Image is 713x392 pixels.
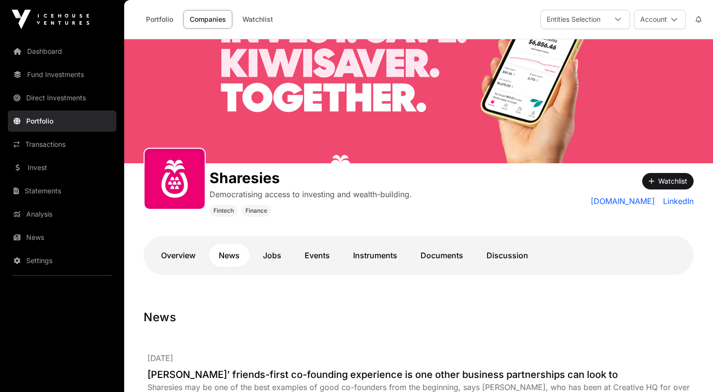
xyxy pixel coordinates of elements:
img: sharesies_logo.jpeg [148,153,201,205]
h1: Sharesies [210,169,412,187]
a: Fund Investments [8,64,116,85]
button: Watchlist [642,173,694,189]
iframe: Chat Widget [664,345,713,392]
a: Invest [8,157,116,178]
a: Statements [8,180,116,202]
a: Discussion [477,244,538,267]
a: Jobs [253,244,291,267]
a: LinkedIn [659,195,694,207]
a: Portfolio [8,110,116,132]
nav: Tabs [151,244,686,267]
a: Dashboard [8,41,116,62]
a: Events [295,244,340,267]
span: Finance [245,207,267,215]
a: Companies [183,10,232,29]
a: Transactions [8,134,116,155]
a: Overview [151,244,205,267]
a: Portfolio [140,10,179,29]
a: Settings [8,250,116,271]
h1: News [144,310,694,325]
a: News [8,227,116,248]
a: Documents [411,244,473,267]
a: Direct Investments [8,87,116,109]
a: Watchlist [236,10,279,29]
span: Fintech [213,207,234,215]
p: Democratising access to investing and wealth-building. [210,188,412,200]
p: [DATE] [147,352,690,364]
img: Sharesies [124,39,713,163]
a: Instruments [343,244,407,267]
img: Icehouse Ventures Logo [12,10,89,29]
a: Analysis [8,204,116,225]
a: [PERSON_NAME]’ friends-first co-founding experience is one other business partnerships can look to [147,368,690,381]
a: [DOMAIN_NAME] [591,195,655,207]
a: News [209,244,249,267]
button: Account [634,10,686,29]
div: Entities Selection [541,10,606,29]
